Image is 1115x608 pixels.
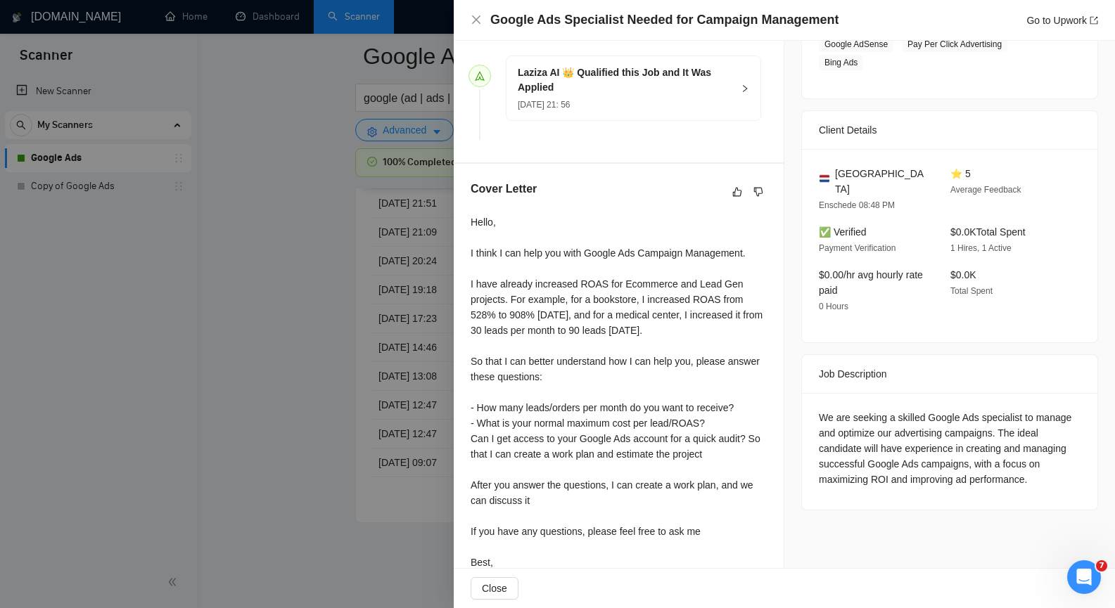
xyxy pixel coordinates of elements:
[475,71,485,81] span: send
[950,269,976,280] span: $0.0K
[819,302,848,311] span: 0 Hours
[819,410,1081,487] div: We are seeking a skilled Google Ads specialist to manage and optimize our advertising campaigns. ...
[950,286,993,296] span: Total Spent
[1067,560,1101,594] iframe: Intercom live chat
[471,577,518,600] button: Close
[819,37,893,52] span: Google AdSense
[950,226,1026,238] span: $0.0K Total Spent
[819,111,1081,149] div: Client Details
[835,166,928,197] span: [GEOGRAPHIC_DATA]
[820,174,829,183] img: 🇳🇱
[471,14,482,26] button: Close
[741,84,749,93] span: right
[819,269,923,296] span: $0.00/hr avg hourly rate paid
[950,243,1012,253] span: 1 Hires, 1 Active
[819,355,1081,393] div: Job Description
[819,55,863,70] span: Bing Ads
[950,168,971,179] span: ⭐ 5
[471,181,537,198] h5: Cover Letter
[518,65,732,95] h5: Laziza AI 👑 Qualified this Job and It Was Applied
[819,243,896,253] span: Payment Verification
[1026,15,1098,26] a: Go to Upworkexport
[490,11,839,29] h4: Google Ads Specialist Needed for Campaign Management
[753,186,763,198] span: dislike
[819,200,895,210] span: Enschede 08:48 PM
[732,186,742,198] span: like
[482,581,507,596] span: Close
[750,183,767,200] button: dislike
[1096,560,1107,571] span: 7
[471,14,482,25] span: close
[729,183,746,200] button: like
[518,100,570,110] span: [DATE] 21: 56
[819,226,867,238] span: ✅ Verified
[902,37,1007,52] span: Pay Per Click Advertising
[1090,16,1098,25] span: export
[950,185,1021,195] span: Average Feedback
